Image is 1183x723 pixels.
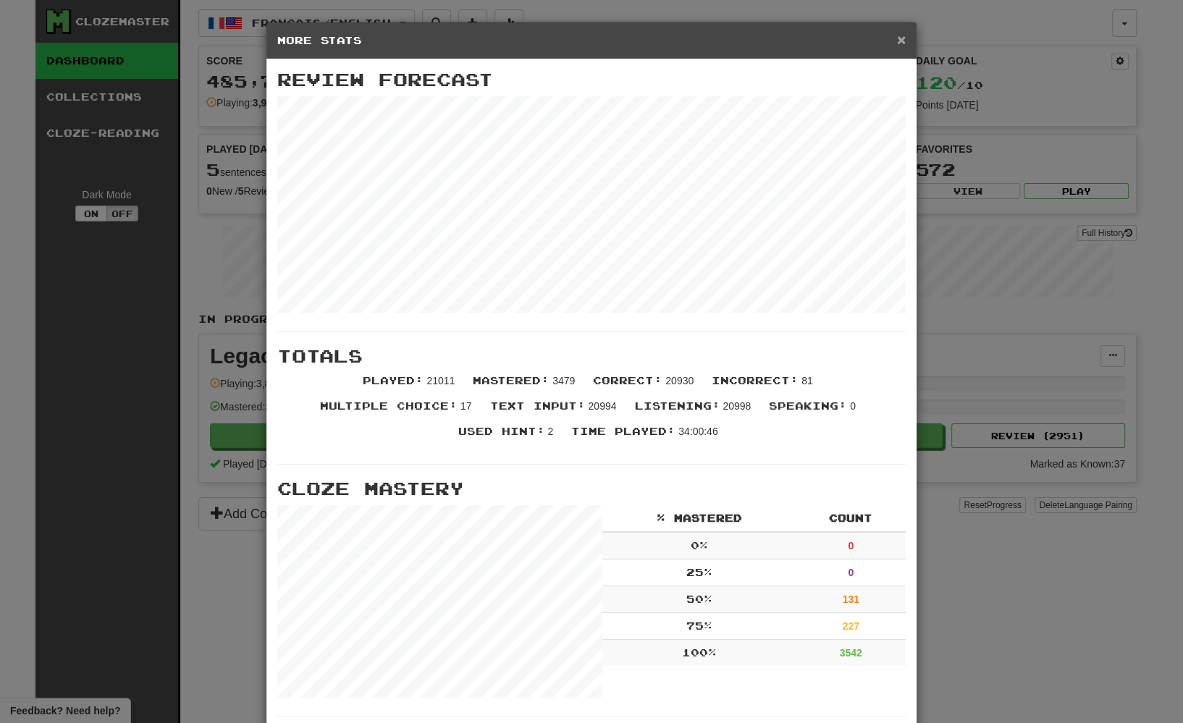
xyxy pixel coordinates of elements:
[602,532,796,559] td: 0 %
[473,374,550,386] span: Mastered :
[571,425,675,437] span: Time Played :
[586,373,704,399] li: 20930
[483,399,628,424] li: 20994
[490,399,586,412] span: Text Input :
[458,425,544,437] span: Used Hint :
[466,373,586,399] li: 3479
[277,479,906,498] h3: Cloze Mastery
[602,559,796,586] td: 25 %
[712,374,799,386] span: Incorrect :
[762,399,867,424] li: 0
[313,399,482,424] li: 17
[897,32,906,47] button: Close
[627,399,762,424] li: 20998
[355,373,466,399] li: 21011
[769,399,847,412] span: Speaking :
[796,505,906,532] th: Count
[277,347,906,365] h3: Totals
[320,399,458,412] span: Multiple Choice :
[843,620,859,632] strong: 227
[277,70,906,89] h3: Review Forecast
[602,586,796,613] td: 50 %
[704,373,823,399] li: 81
[840,647,862,659] strong: 3542
[602,505,796,532] th: % Mastered
[363,374,424,386] span: Played :
[593,374,662,386] span: Correct :
[564,424,728,449] li: 34:00:46
[843,593,859,605] strong: 131
[277,33,906,48] h5: More Stats
[602,640,796,667] td: 100 %
[848,540,854,551] strong: 0
[634,399,720,412] span: Listening :
[450,424,564,449] li: 2
[602,613,796,640] td: 75 %
[848,567,854,578] strong: 0
[897,31,906,48] span: ×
